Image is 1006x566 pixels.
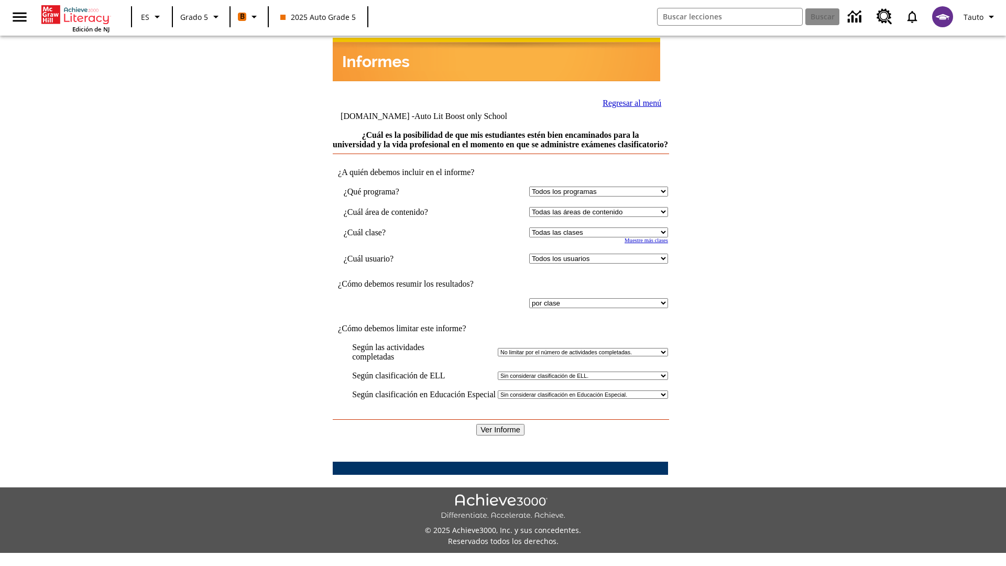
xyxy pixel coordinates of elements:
nobr: ¿Cuál área de contenido? [344,208,428,216]
img: avatar image [932,6,953,27]
nobr: Auto Lit Boost only School [414,112,507,121]
span: B [240,10,245,23]
button: Grado: Grado 5, Elige un grado [176,7,226,26]
div: Portada [41,3,110,33]
a: Regresar al menú [603,99,661,107]
img: header [333,38,660,81]
a: ¿Cuál es la posibilidad de que mis estudiantes estén bien encaminados para la universidad y la vi... [333,130,668,149]
span: ES [141,12,149,23]
td: ¿Cómo debemos limitar este informe? [333,324,668,333]
td: Según las actividades completadas [352,343,496,362]
input: Ver Informe [476,424,524,436]
td: Según clasificación en Educación Especial [352,390,496,399]
button: Abrir el menú lateral [4,2,35,32]
a: Centro de información [841,3,870,31]
a: Notificaciones [899,3,926,30]
td: [DOMAIN_NAME] - [341,112,538,121]
a: Centro de recursos, Se abrirá en una pestaña nueva. [870,3,899,31]
td: ¿Qué programa? [344,187,464,197]
span: 2025 Auto Grade 5 [280,12,356,23]
span: Tauto [964,12,983,23]
button: Boost El color de la clase es anaranjado. Cambiar el color de la clase. [234,7,265,26]
button: Lenguaje: ES, Selecciona un idioma [135,7,169,26]
td: ¿Cuál clase? [344,227,464,237]
td: ¿A quién debemos incluir en el informe? [333,168,668,177]
img: Achieve3000 Differentiate Accelerate Achieve [441,494,565,520]
span: Edición de NJ [72,25,110,33]
input: Buscar campo [658,8,802,25]
td: Según clasificación de ELL [352,371,496,380]
a: Muestre más clases [625,237,668,243]
td: ¿Cuál usuario? [344,254,464,264]
td: ¿Cómo debemos resumir los resultados? [333,279,668,289]
button: Escoja un nuevo avatar [926,3,959,30]
button: Perfil/Configuración [959,7,1002,26]
span: Grado 5 [180,12,208,23]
